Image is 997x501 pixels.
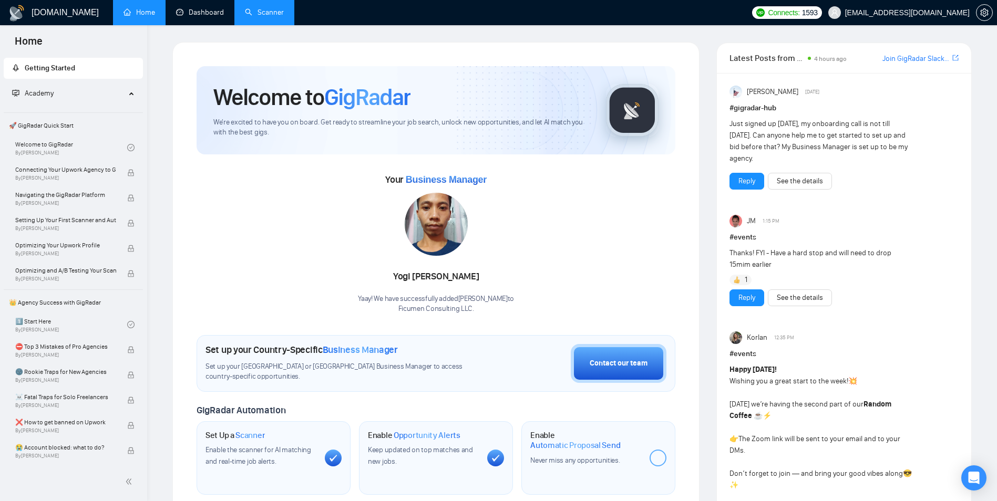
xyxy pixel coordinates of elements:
[15,442,116,453] span: 😭 Account blocked: what to do?
[530,440,620,451] span: Automatic Proposal Send
[15,225,116,232] span: By [PERSON_NAME]
[768,7,799,18] span: Connects:
[25,64,75,72] span: Getting Started
[5,115,142,136] span: 🚀 GigRadar Quick Start
[6,34,51,56] span: Home
[8,5,25,22] img: logo
[802,7,818,18] span: 1593
[127,396,135,404] span: lock
[729,173,764,190] button: Reply
[976,4,993,21] button: setting
[12,64,19,71] span: rocket
[774,333,794,342] span: 12:35 PM
[729,481,738,489] span: ✨
[235,430,265,441] span: Scanner
[127,194,135,202] span: lock
[12,89,54,98] span: Academy
[530,456,620,465] span: Never miss any opportunities.
[127,346,135,353] span: lock
[176,8,224,17] a: dashboardDashboard
[729,232,959,243] h1: # events
[127,245,135,252] span: lock
[5,292,142,313] span: 👑 Agency Success with GigRadar
[12,89,19,97] span: fund-projection-screen
[394,430,460,441] span: Opportunity Alerts
[768,289,832,306] button: See the details
[127,321,135,328] span: check-circle
[358,304,514,314] p: Ficumen Consulting LLC .
[127,144,135,151] span: check-circle
[768,173,832,190] button: See the details
[358,268,514,286] div: Yogi [PERSON_NAME]
[406,174,487,185] span: Business Manager
[952,53,959,63] a: export
[571,344,666,383] button: Contact our team
[729,331,742,344] img: Korlan
[213,118,589,138] span: We're excited to have you on board. Get ready to streamline your job search, unlock new opportuni...
[831,9,838,16] span: user
[15,417,116,427] span: ❌ How to get banned on Upwork
[729,434,738,443] span: 👉
[590,358,647,369] div: Contact our team
[15,402,116,409] span: By [PERSON_NAME]
[15,453,116,459] span: By [PERSON_NAME]
[127,220,135,227] span: lock
[882,53,950,65] a: Join GigRadar Slack Community
[977,8,992,17] span: setting
[15,136,127,159] a: Welcome to GigRadarBy[PERSON_NAME]
[747,86,798,98] span: [PERSON_NAME]
[205,362,482,382] span: Set up your [GEOGRAPHIC_DATA] or [GEOGRAPHIC_DATA] Business Manager to access country-specific op...
[205,445,311,466] span: Enable the scanner for AI matching and real-time job alerts.
[15,215,116,225] span: Setting Up Your First Scanner and Auto-Bidder
[324,83,410,111] span: GigRadar
[754,411,763,420] span: ☕
[729,289,764,306] button: Reply
[961,465,986,490] div: Open Intercom Messenger
[15,250,116,257] span: By [PERSON_NAME]
[368,430,460,441] h1: Enable
[729,348,959,360] h1: # events
[15,190,116,200] span: Navigating the GigRadar Platform
[738,175,755,187] a: Reply
[777,175,823,187] a: See the details
[763,216,779,226] span: 1:15 PM
[729,215,742,227] img: JM
[976,8,993,17] a: setting
[814,55,847,62] span: 4 hours ago
[197,404,285,416] span: GigRadar Automation
[729,86,742,98] img: Anisuzzaman Khan
[205,430,265,441] h1: Set Up a
[903,469,912,478] span: 😎
[763,411,772,420] span: ⚡
[729,365,777,374] strong: Happy [DATE]!
[729,51,804,65] span: Latest Posts from the GigRadar Community
[15,341,116,352] span: ⛔ Top 3 Mistakes of Pro Agencies
[245,8,284,17] a: searchScanner
[368,445,473,466] span: Keep updated on top matches and new jobs.
[15,200,116,206] span: By [PERSON_NAME]
[4,58,143,79] li: Getting Started
[738,292,755,304] a: Reply
[127,422,135,429] span: lock
[358,294,514,314] div: Yaay! We have successfully added [PERSON_NAME] to
[15,427,116,434] span: By [PERSON_NAME]
[127,447,135,454] span: lock
[745,275,747,285] span: 1
[777,292,823,304] a: See the details
[15,265,116,276] span: Optimizing and A/B Testing Your Scanner for Better Results
[15,352,116,358] span: By [PERSON_NAME]
[15,377,116,383] span: By [PERSON_NAME]
[747,215,756,227] span: JM
[747,332,767,343] span: Korlan
[15,240,116,250] span: Optimizing Your Upwork Profile
[213,83,410,111] h1: Welcome to
[530,430,641,451] h1: Enable
[15,164,116,175] span: Connecting Your Upwork Agency to GigRadar
[15,175,116,181] span: By [PERSON_NAME]
[805,87,819,97] span: [DATE]
[25,89,54,98] span: Academy
[125,476,136,487] span: double-left
[729,118,913,164] div: Just signed up [DATE], my onboarding call is not till [DATE]. Can anyone help me to get started t...
[606,84,659,137] img: gigradar-logo.png
[127,371,135,379] span: lock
